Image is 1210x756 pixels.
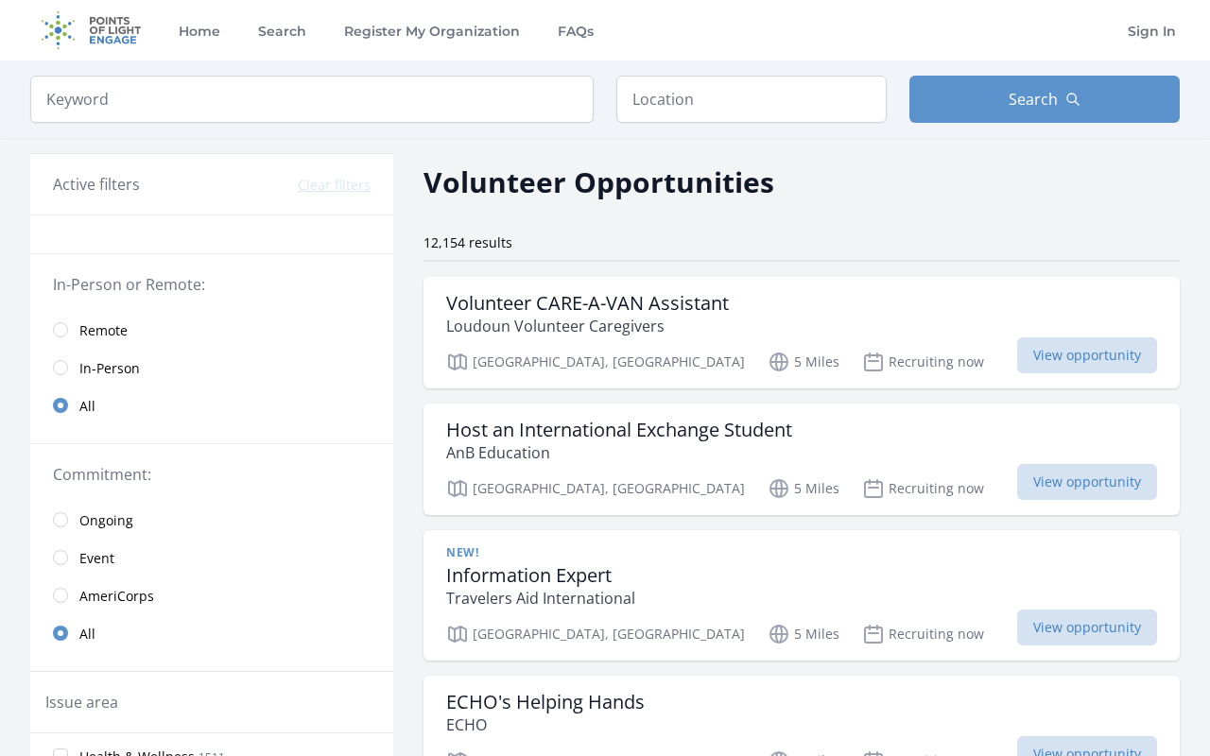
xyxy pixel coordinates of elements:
[30,76,594,123] input: Keyword
[862,477,984,500] p: Recruiting now
[423,404,1180,515] a: Host an International Exchange Student AnB Education [GEOGRAPHIC_DATA], [GEOGRAPHIC_DATA] 5 Miles...
[446,564,635,587] h3: Information Expert
[79,511,133,530] span: Ongoing
[79,587,154,606] span: AmeriCorps
[446,623,745,645] p: [GEOGRAPHIC_DATA], [GEOGRAPHIC_DATA]
[446,351,745,373] p: [GEOGRAPHIC_DATA], [GEOGRAPHIC_DATA]
[30,614,393,652] a: All
[423,161,774,203] h2: Volunteer Opportunities
[45,691,118,713] legend: Issue area
[616,76,887,123] input: Location
[862,351,984,373] p: Recruiting now
[30,576,393,614] a: AmeriCorps
[446,587,635,610] p: Travelers Aid International
[446,315,729,337] p: Loudoun Volunteer Caregivers
[30,349,393,387] a: In-Person
[446,441,792,464] p: AnB Education
[79,549,114,568] span: Event
[79,321,128,340] span: Remote
[446,691,645,713] h3: ECHO's Helping Hands
[30,539,393,576] a: Event
[53,463,371,486] legend: Commitment:
[862,623,984,645] p: Recruiting now
[768,477,839,500] p: 5 Miles
[446,292,729,315] h3: Volunteer CARE-A-VAN Assistant
[1017,610,1157,645] span: View opportunity
[53,173,140,196] h3: Active filters
[446,419,792,441] h3: Host an International Exchange Student
[30,387,393,424] a: All
[446,477,745,500] p: [GEOGRAPHIC_DATA], [GEOGRAPHIC_DATA]
[1017,464,1157,500] span: View opportunity
[1017,337,1157,373] span: View opportunity
[423,233,512,251] span: 12,154 results
[423,277,1180,388] a: Volunteer CARE-A-VAN Assistant Loudoun Volunteer Caregivers [GEOGRAPHIC_DATA], [GEOGRAPHIC_DATA] ...
[79,359,140,378] span: In-Person
[79,397,95,416] span: All
[79,625,95,644] span: All
[768,351,839,373] p: 5 Miles
[298,176,371,195] button: Clear filters
[30,501,393,539] a: Ongoing
[423,530,1180,661] a: New! Information Expert Travelers Aid International [GEOGRAPHIC_DATA], [GEOGRAPHIC_DATA] 5 Miles ...
[446,545,478,560] span: New!
[768,623,839,645] p: 5 Miles
[1009,88,1058,111] span: Search
[446,713,645,736] p: ECHO
[53,273,371,296] legend: In-Person or Remote:
[30,311,393,349] a: Remote
[909,76,1180,123] button: Search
